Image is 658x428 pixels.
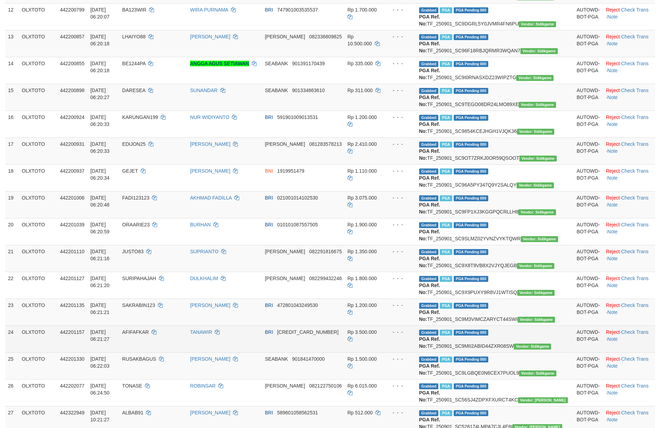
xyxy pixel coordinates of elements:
[621,61,649,66] a: Check Trans
[606,329,620,335] a: Reject
[607,336,618,342] a: Note
[416,245,574,272] td: TF_250901_SC9X8T9VB8X2VJYQJEGB
[19,245,57,272] td: OLXTOTO
[348,88,373,93] span: Rp 311.000
[419,249,439,255] span: Grabbed
[348,34,372,46] span: Rp 10.500.000
[90,7,110,20] span: [DATE] 06:20:07
[574,3,603,30] td: AUTOWD-BOT-PGA
[606,88,620,93] a: Reject
[621,168,649,174] a: Check Trans
[265,276,305,281] span: [PERSON_NAME]
[607,202,618,208] a: Note
[519,21,556,27] span: Vendor URL: https://secure9.1velocity.biz
[454,356,489,362] span: PGA Pending
[5,3,19,30] td: 12
[603,272,655,299] td: · ·
[309,249,342,254] span: Copy 082291816675 to clipboard
[277,168,304,174] span: Copy 1919951479 to clipboard
[90,168,110,181] span: [DATE] 06:20:34
[190,410,230,415] a: [PERSON_NAME]
[517,182,554,188] span: Vendor URL: https://secure9.1velocity.biz
[454,34,489,40] span: PGA Pending
[419,88,439,94] span: Grabbed
[440,7,452,13] span: Marked by aubibnu
[603,111,655,137] td: · ·
[122,329,149,335] span: AFIFAFKAR
[387,302,413,309] div: - - -
[190,195,232,201] a: AKHMAD FADILLA
[5,137,19,164] td: 17
[621,222,649,227] a: Check Trans
[574,137,603,164] td: AUTOWD-BOT-PGA
[60,222,85,227] span: 442201039
[517,290,555,296] span: Vendor URL: https://secure9.1velocity.biz
[603,245,655,272] td: · ·
[60,249,85,254] span: 442201110
[309,141,342,147] span: Copy 081283578213 to clipboard
[606,249,620,254] a: Reject
[19,57,57,84] td: OLXTOTO
[5,84,19,111] td: 15
[603,3,655,30] td: · ·
[90,276,110,288] span: [DATE] 06:21:20
[607,283,618,288] a: Note
[574,299,603,325] td: AUTOWD-BOT-PGA
[440,61,452,67] span: Marked by aubabdullah
[621,195,649,201] a: Check Trans
[190,114,229,120] a: NUR WIDIYANTO
[440,168,452,174] span: Marked by aubadesyah
[621,302,649,308] a: Check Trans
[621,249,649,254] a: Check Trans
[621,34,649,39] a: Check Trans
[190,222,211,227] a: BURHAN
[440,222,452,228] span: Marked by aubibnu
[454,61,489,67] span: PGA Pending
[416,272,574,299] td: TF_250901_SC9X9PUXY9R8VJ1WTISQ
[19,272,57,299] td: OLXTOTO
[292,356,324,362] span: Copy 901841470000 to clipboard
[90,195,110,208] span: [DATE] 06:20:48
[122,356,156,362] span: RUSAKBAGUS
[416,30,574,57] td: TF_250901_SC96F18RBJQRMR3WQAN7
[122,249,144,254] span: JUSTO83
[621,88,649,93] a: Check Trans
[416,3,574,30] td: TF_250901_SC9DGRL5Y0JVMR4FN6PU
[419,34,439,40] span: Grabbed
[419,356,439,362] span: Grabbed
[90,302,110,315] span: [DATE] 06:21:21
[19,3,57,30] td: OLXTOTO
[440,142,452,148] span: Marked by aubsensen
[606,302,620,308] a: Reject
[454,222,489,228] span: PGA Pending
[265,356,288,362] span: SEABANK
[348,222,377,227] span: Rp 1.900.000
[60,88,85,93] span: 442200898
[603,30,655,57] td: · ·
[419,68,440,80] b: PGA Ref. No:
[607,229,618,234] a: Note
[277,329,338,335] span: Copy 566901021996538 to clipboard
[5,111,19,137] td: 16
[419,115,439,121] span: Grabbed
[5,30,19,57] td: 13
[190,141,230,147] a: [PERSON_NAME]
[574,325,603,352] td: AUTOWD-BOT-PGA
[5,57,19,84] td: 14
[348,276,377,281] span: Rp 1.800.000
[122,222,150,227] span: ORAARIE23
[419,283,440,295] b: PGA Ref. No:
[5,218,19,245] td: 20
[19,191,57,218] td: OLXTOTO
[574,218,603,245] td: AUTOWD-BOT-PGA
[122,34,146,39] span: LHAIYO88
[19,352,57,379] td: OLXTOTO
[621,410,649,415] a: Check Trans
[190,356,230,362] a: [PERSON_NAME]
[387,87,413,94] div: - - -
[607,148,618,154] a: Note
[348,114,377,120] span: Rp 1.200.000
[19,325,57,352] td: OLXTOTO
[348,61,373,66] span: Rp 335.000
[419,61,439,67] span: Grabbed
